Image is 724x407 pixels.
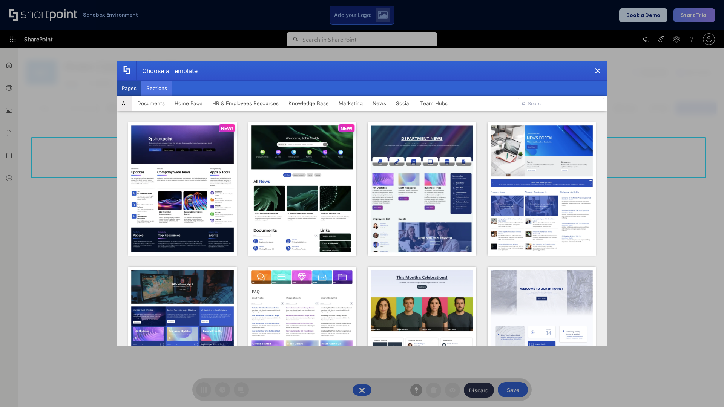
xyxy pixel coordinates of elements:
[391,96,415,111] button: Social
[518,98,604,109] input: Search
[368,96,391,111] button: News
[284,96,334,111] button: Knowledge Base
[341,125,353,131] p: NEW!
[136,61,198,80] div: Choose a Template
[117,81,141,96] button: Pages
[415,96,452,111] button: Team Hubs
[132,96,170,111] button: Documents
[334,96,368,111] button: Marketing
[117,96,132,111] button: All
[221,125,233,131] p: NEW!
[117,61,607,346] div: template selector
[207,96,284,111] button: HR & Employees Resources
[686,371,724,407] iframe: Chat Widget
[170,96,207,111] button: Home Page
[141,81,172,96] button: Sections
